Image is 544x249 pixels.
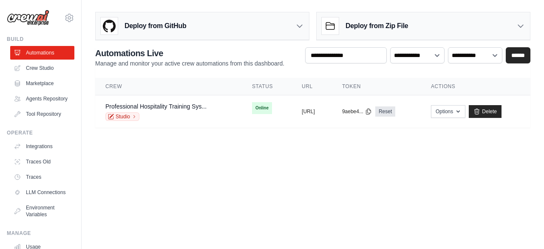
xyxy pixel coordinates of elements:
th: Crew [95,78,242,95]
a: Environment Variables [10,201,74,221]
a: Automations [10,46,74,60]
div: Manage [7,230,74,237]
p: Manage and monitor your active crew automations from this dashboard. [95,59,284,68]
h2: Automations Live [95,47,284,59]
th: Actions [421,78,530,95]
button: 9aebe4... [342,108,372,115]
a: Delete [469,105,501,118]
a: Reset [375,106,395,117]
img: GitHub Logo [101,17,118,34]
a: Traces [10,170,74,184]
a: Studio [105,112,139,121]
span: Online [252,102,272,114]
h3: Deploy from GitHub [125,21,186,31]
th: URL [292,78,332,95]
a: Agents Repository [10,92,74,106]
th: Status [242,78,292,95]
div: Build [7,36,74,43]
div: Operate [7,129,74,136]
a: Crew Studio [10,61,74,75]
button: Options [431,105,465,118]
a: Professional Hospitality Training Sys... [105,103,207,110]
a: Tool Repository [10,107,74,121]
th: Token [332,78,421,95]
a: LLM Connections [10,186,74,199]
a: Traces Old [10,155,74,169]
a: Marketplace [10,77,74,90]
h3: Deploy from Zip File [346,21,408,31]
a: Integrations [10,140,74,153]
img: Logo [7,10,49,26]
